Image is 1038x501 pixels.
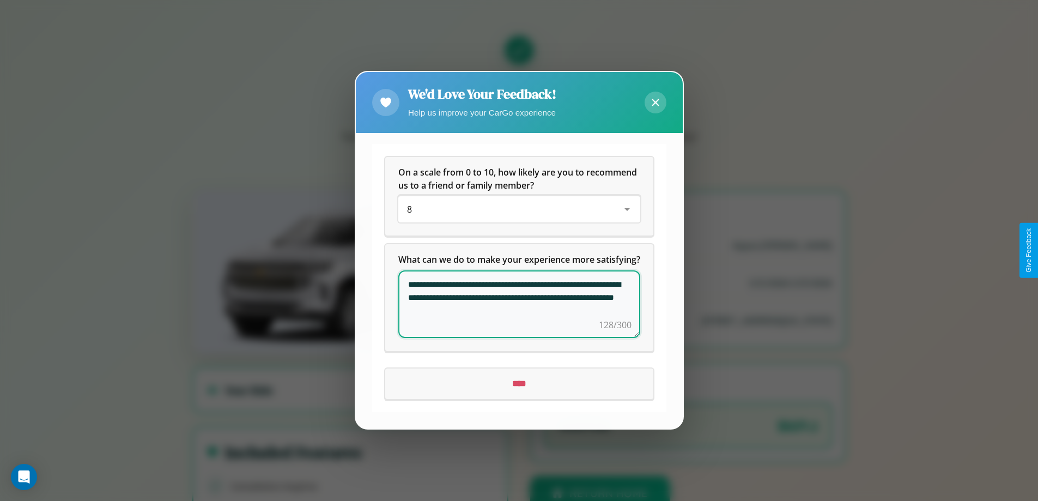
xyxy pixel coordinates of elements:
[408,105,556,120] p: Help us improve your CarGo experience
[1025,228,1033,273] div: Give Feedback
[398,197,640,223] div: On a scale from 0 to 10, how likely are you to recommend us to a friend or family member?
[398,167,639,192] span: On a scale from 0 to 10, how likely are you to recommend us to a friend or family member?
[385,158,653,236] div: On a scale from 0 to 10, how likely are you to recommend us to a friend or family member?
[599,319,632,332] div: 128/300
[408,85,556,103] h2: We'd Love Your Feedback!
[398,166,640,192] h5: On a scale from 0 to 10, how likely are you to recommend us to a friend or family member?
[407,204,412,216] span: 8
[398,254,640,266] span: What can we do to make your experience more satisfying?
[11,464,37,490] div: Open Intercom Messenger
